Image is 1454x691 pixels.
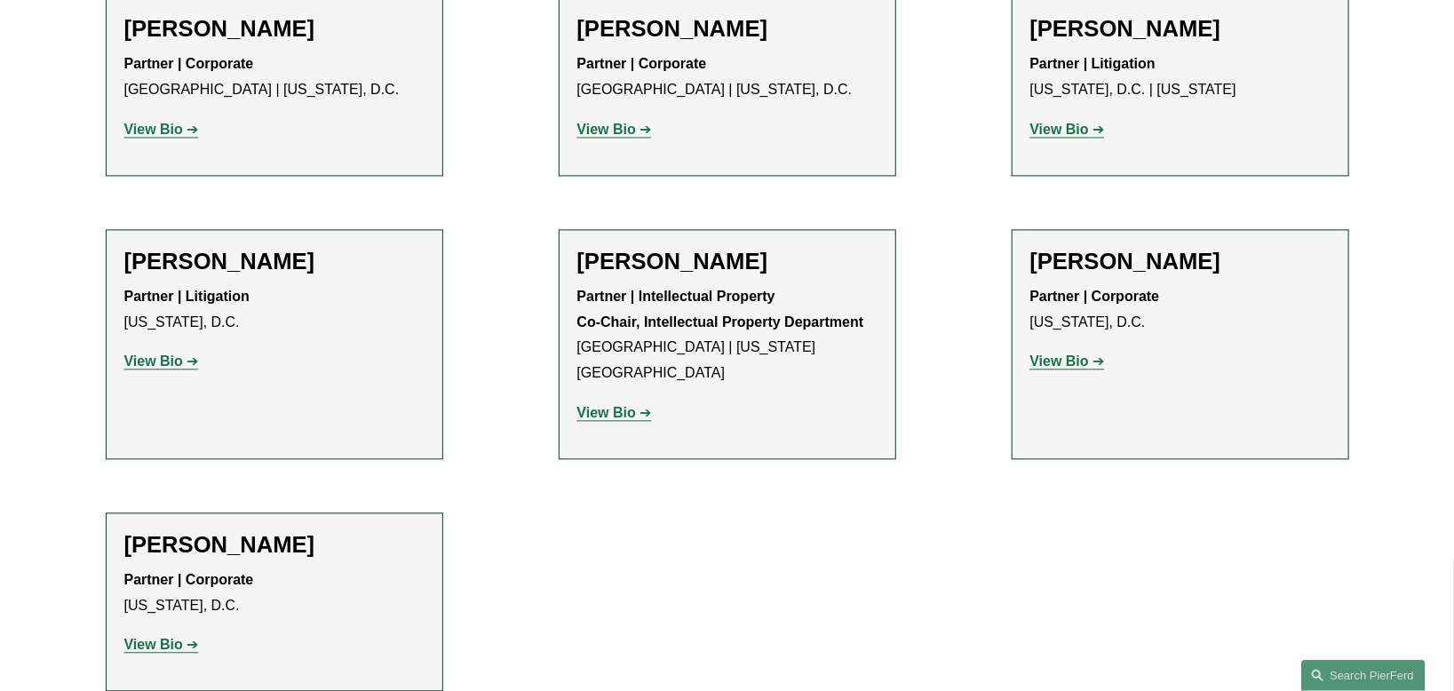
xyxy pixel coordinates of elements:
[124,531,425,559] h2: [PERSON_NAME]
[1030,353,1089,369] strong: View Bio
[124,637,183,652] strong: View Bio
[577,15,878,43] h2: [PERSON_NAME]
[577,248,878,275] h2: [PERSON_NAME]
[1030,289,1160,304] strong: Partner | Corporate
[124,52,425,103] p: [GEOGRAPHIC_DATA] | [US_STATE], D.C.
[124,122,183,137] strong: View Bio
[124,572,254,587] strong: Partner | Corporate
[1030,284,1331,336] p: [US_STATE], D.C.
[577,122,636,137] strong: View Bio
[124,289,250,304] strong: Partner | Litigation
[577,284,878,386] p: [GEOGRAPHIC_DATA] | [US_STATE][GEOGRAPHIC_DATA]
[124,122,199,137] a: View Bio
[124,353,183,369] strong: View Bio
[1030,52,1331,103] p: [US_STATE], D.C. | [US_STATE]
[124,248,425,275] h2: [PERSON_NAME]
[1030,353,1105,369] a: View Bio
[577,52,878,103] p: [GEOGRAPHIC_DATA] | [US_STATE], D.C.
[1030,122,1089,137] strong: View Bio
[1030,248,1331,275] h2: [PERSON_NAME]
[1030,15,1331,43] h2: [PERSON_NAME]
[124,353,199,369] a: View Bio
[1030,56,1156,71] strong: Partner | Litigation
[124,568,425,619] p: [US_STATE], D.C.
[124,637,199,652] a: View Bio
[1030,122,1105,137] a: View Bio
[577,405,652,420] a: View Bio
[1301,660,1426,691] a: Search this site
[577,56,707,71] strong: Partner | Corporate
[124,284,425,336] p: [US_STATE], D.C.
[577,405,636,420] strong: View Bio
[577,289,864,330] strong: Partner | Intellectual Property Co-Chair, Intellectual Property Department
[124,15,425,43] h2: [PERSON_NAME]
[577,122,652,137] a: View Bio
[124,56,254,71] strong: Partner | Corporate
